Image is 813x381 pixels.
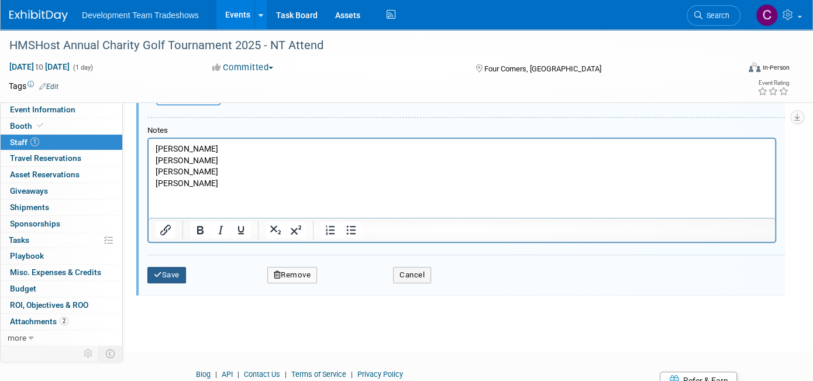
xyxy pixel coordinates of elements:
[674,61,790,78] div: Event Format
[60,317,68,325] span: 2
[1,232,122,248] a: Tasks
[156,222,175,238] button: Insert/edit link
[190,222,210,238] button: Bold
[208,61,278,74] button: Committed
[484,64,601,73] span: Four Corners, [GEOGRAPHIC_DATA]
[147,267,186,283] button: Save
[9,235,29,245] span: Tasks
[1,265,122,280] a: Misc. Expenses & Credits
[30,138,39,146] span: 1
[10,251,44,260] span: Playbook
[149,139,775,218] iframe: Rich Text Area
[34,62,45,71] span: to
[9,80,58,92] td: Tags
[348,370,356,379] span: |
[10,138,39,147] span: Staff
[147,126,776,136] div: Notes
[10,170,80,179] span: Asset Reservations
[321,222,340,238] button: Numbered list
[702,11,729,20] span: Search
[8,333,26,342] span: more
[1,150,122,166] a: Travel Reservations
[39,83,58,91] a: Edit
[244,370,280,379] a: Contact Us
[1,200,122,215] a: Shipments
[757,80,789,86] div: Event Rating
[231,222,251,238] button: Underline
[10,284,36,293] span: Budget
[10,153,81,163] span: Travel Reservations
[9,10,68,22] img: ExhibitDay
[1,167,122,183] a: Asset Reservations
[10,219,60,228] span: Sponsorships
[10,202,49,212] span: Shipments
[267,267,318,283] button: Remove
[212,370,220,379] span: |
[282,370,290,379] span: |
[5,35,723,56] div: HMSHost Annual Charity Golf Tournament 2025 - NT Attend
[266,222,285,238] button: Subscript
[1,102,122,118] a: Event Information
[1,183,122,199] a: Giveaways
[37,122,43,129] i: Booth reservation complete
[99,346,123,361] td: Toggle Event Tabs
[196,370,211,379] a: Blog
[222,370,233,379] a: API
[341,222,361,238] button: Bullet list
[286,222,306,238] button: Superscript
[10,186,48,195] span: Giveaways
[235,370,242,379] span: |
[1,281,122,297] a: Budget
[72,64,93,71] span: (1 day)
[9,61,70,72] span: [DATE] [DATE]
[1,118,122,134] a: Booth
[78,346,99,361] td: Personalize Event Tab Strip
[1,330,122,346] a: more
[1,297,122,313] a: ROI, Objectives & ROO
[10,317,68,326] span: Attachments
[10,121,46,131] span: Booth
[756,4,778,26] img: Courtney Perkins
[1,216,122,232] a: Sponsorships
[10,105,75,114] span: Event Information
[10,267,101,277] span: Misc. Expenses & Credits
[211,222,230,238] button: Italic
[10,300,88,310] span: ROI, Objectives & ROO
[1,135,122,150] a: Staff1
[1,248,122,264] a: Playbook
[357,370,403,379] a: Privacy Policy
[82,11,199,20] span: Development Team Tradeshows
[762,63,790,72] div: In-Person
[1,314,122,329] a: Attachments2
[393,267,431,283] button: Cancel
[687,5,740,26] a: Search
[749,63,760,72] img: Format-Inperson.png
[291,370,346,379] a: Terms of Service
